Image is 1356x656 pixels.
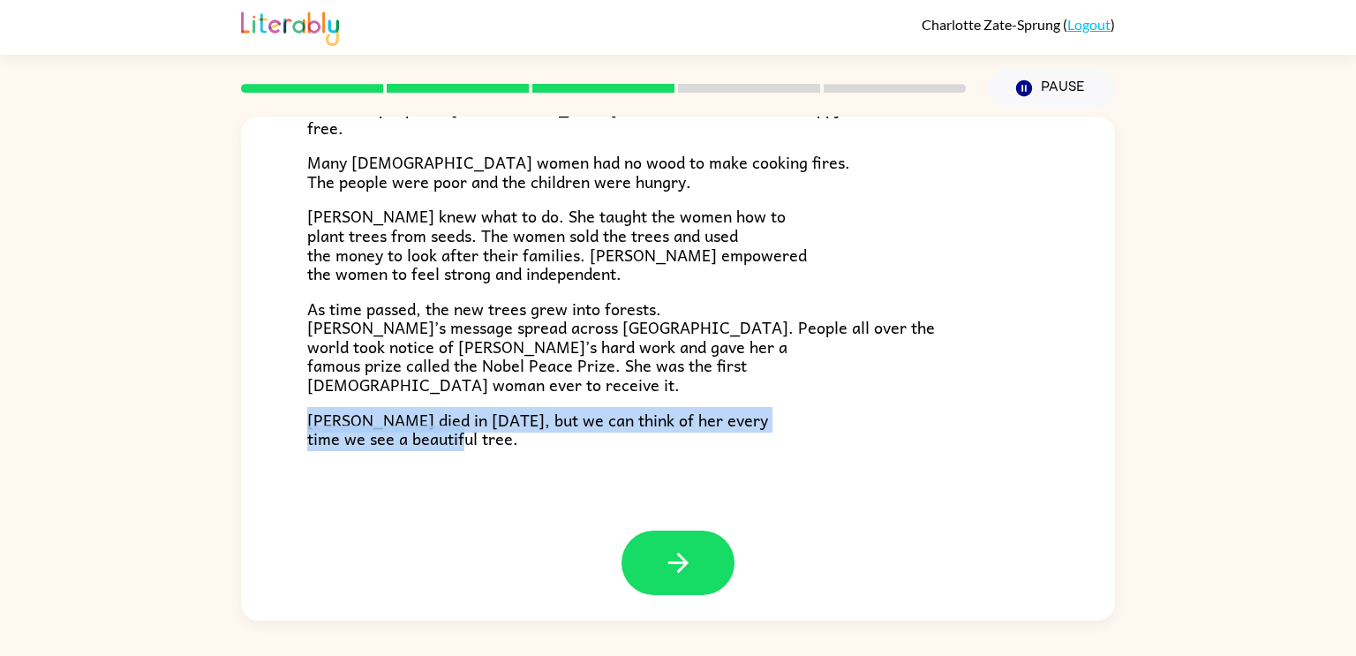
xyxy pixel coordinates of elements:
span: Many [DEMOGRAPHIC_DATA] women had no wood to make cooking fires. The people were poor and the chi... [307,149,850,194]
span: Charlotte Zate-Sprung [922,16,1063,33]
button: Pause [987,68,1115,109]
img: Literably [241,7,339,46]
div: ( ) [922,16,1115,33]
a: Logout [1067,16,1111,33]
span: As time passed, the new trees grew into forests. [PERSON_NAME]’s message spread across [GEOGRAPHI... [307,296,935,397]
span: [PERSON_NAME] died in [DATE], but we can think of her every time we see a beautiful tree. [307,407,768,452]
span: [PERSON_NAME] knew what to do. She taught the women how to plant trees from seeds. The women sold... [307,203,807,286]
